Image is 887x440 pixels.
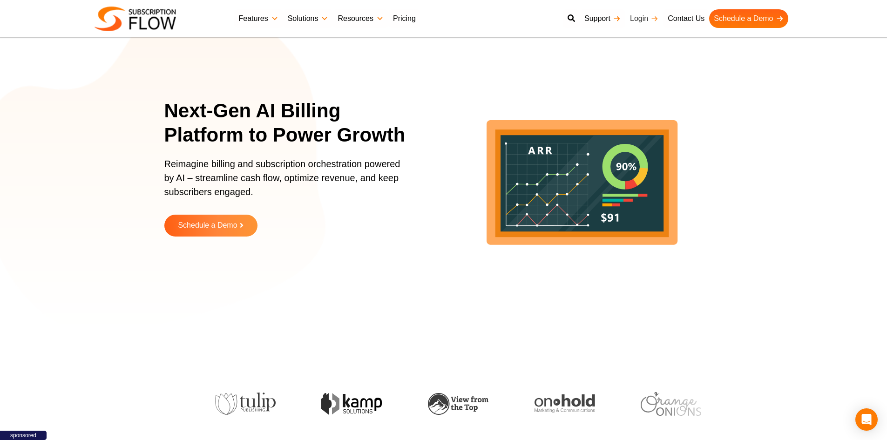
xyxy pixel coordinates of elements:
[215,393,275,415] img: tulip-publishing
[321,393,381,415] img: kamp-solution
[640,392,701,416] img: orange-onions
[164,157,406,208] p: Reimagine billing and subscription orchestration powered by AI – streamline cash flow, optimize r...
[178,222,237,230] span: Schedule a Demo
[95,7,176,31] img: Subscriptionflow
[234,9,283,28] a: Features
[580,9,625,28] a: Support
[855,408,878,431] div: Open Intercom Messenger
[709,9,788,28] a: Schedule a Demo
[625,9,663,28] a: Login
[427,393,488,415] img: view-from-the-top
[283,9,333,28] a: Solutions
[388,9,420,28] a: Pricing
[164,99,418,148] h1: Next-Gen AI Billing Platform to Power Growth
[663,9,709,28] a: Contact Us
[164,215,257,237] a: Schedule a Demo
[534,394,594,413] img: onhold-marketing
[333,9,388,28] a: Resources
